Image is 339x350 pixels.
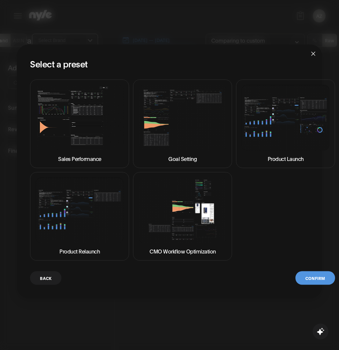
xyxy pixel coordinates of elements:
[30,79,129,168] button: Sales Performance
[150,247,216,255] p: CMO Workflow Optimization
[139,177,226,243] img: CMO Workflow Optimization
[58,155,101,163] p: Sales Performance
[59,247,100,255] p: Product Relaunch
[311,51,316,56] span: close
[242,85,329,150] img: Product Launch
[30,58,309,69] h2: Select a preset
[30,271,61,285] button: Back
[268,155,304,163] p: Product Launch
[133,79,232,168] button: Goal Setting
[133,172,232,260] button: CMO Workflow Optimization
[139,85,226,151] img: Goal Setting
[36,85,123,150] img: Sales Performance
[30,172,129,260] button: Product Relaunch
[295,271,335,285] button: Confirm
[236,79,335,168] button: Product Launch
[304,44,322,62] button: Close
[168,154,197,162] p: Goal Setting
[36,177,123,243] img: Product Relaunch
